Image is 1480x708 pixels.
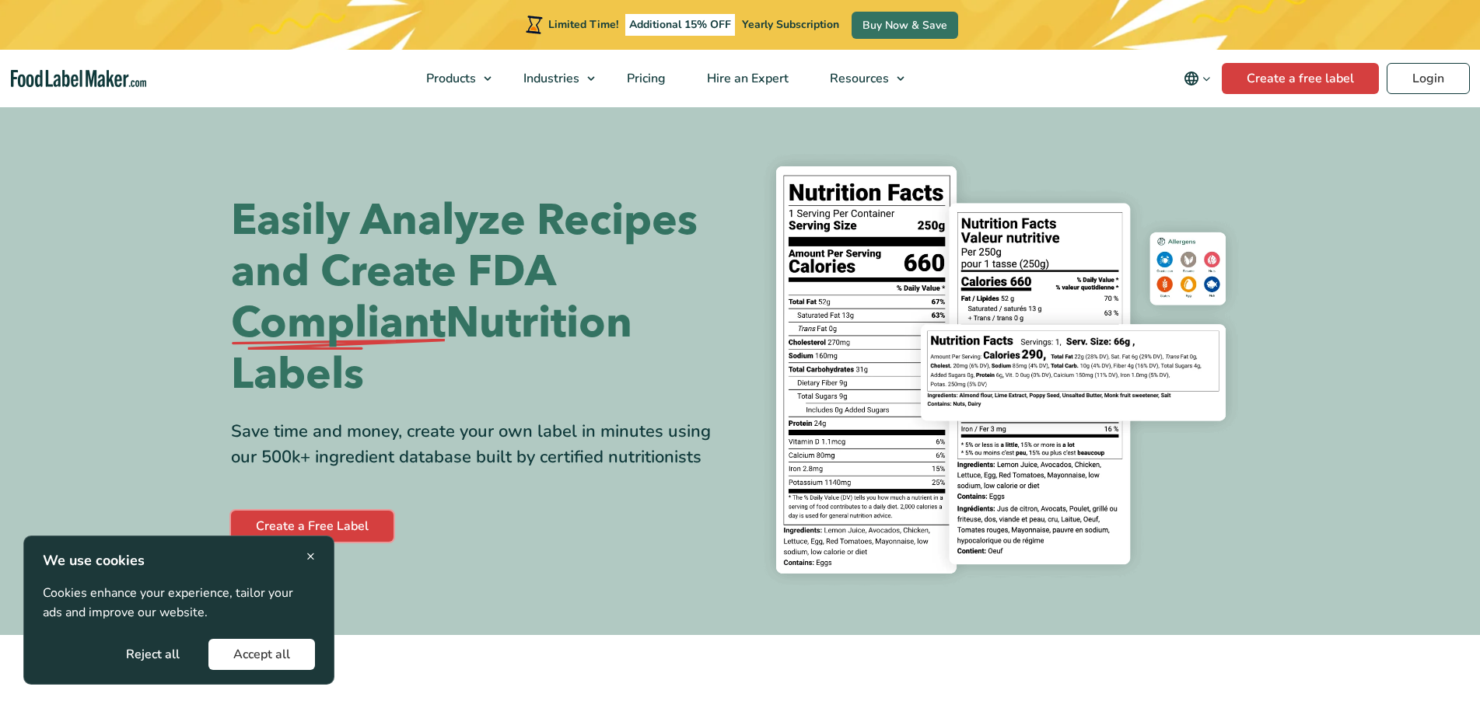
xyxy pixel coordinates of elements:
[742,17,839,32] span: Yearly Subscription
[406,50,499,107] a: Products
[548,17,618,32] span: Limited Time!
[231,511,394,542] a: Create a Free Label
[43,584,315,623] p: Cookies enhance your experience, tailor your ads and improve our website.
[625,14,735,36] span: Additional 15% OFF
[503,50,603,107] a: Industries
[101,639,205,670] button: Reject all
[519,70,581,87] span: Industries
[622,70,667,87] span: Pricing
[208,639,315,670] button: Accept all
[1173,63,1222,94] button: Change language
[607,50,683,107] a: Pricing
[231,419,729,470] div: Save time and money, create your own label in minutes using our 500k+ ingredient database built b...
[43,551,145,570] strong: We use cookies
[852,12,958,39] a: Buy Now & Save
[231,195,729,400] h1: Easily Analyze Recipes and Create FDA Nutrition Labels
[422,70,478,87] span: Products
[825,70,890,87] span: Resources
[687,50,806,107] a: Hire an Expert
[702,70,790,87] span: Hire an Expert
[1387,63,1470,94] a: Login
[306,546,315,567] span: ×
[810,50,912,107] a: Resources
[1222,63,1379,94] a: Create a free label
[231,298,446,349] span: Compliant
[11,70,146,88] a: Food Label Maker homepage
